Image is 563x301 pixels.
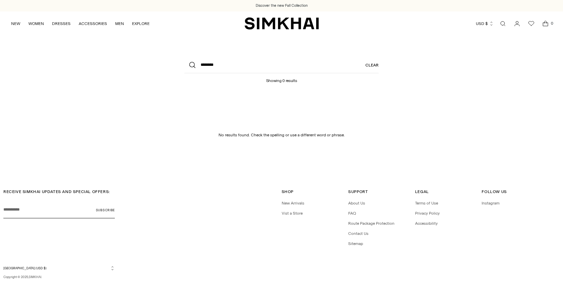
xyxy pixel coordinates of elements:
[476,16,494,31] button: USD $
[539,17,552,30] a: Open cart modal
[3,275,115,279] p: Copyright © 2025, .
[282,189,293,194] span: Shop
[96,201,115,218] button: Subscribe
[348,241,363,246] a: Sitemap
[245,17,319,30] a: SIMKHAI
[28,16,44,31] a: WOMEN
[3,266,115,271] button: [GEOGRAPHIC_DATA] (USD $)
[115,16,124,31] a: MEN
[219,132,345,138] div: No results found. Check the spelling or use a different word or phrase.
[348,189,368,194] span: Support
[348,221,394,226] a: Route Package Protection
[348,211,356,216] a: FAQ
[415,189,429,194] span: Legal
[282,201,304,206] a: New Arrivals
[3,189,110,194] span: RECEIVE SIMKHAI UPDATES AND SPECIAL OFFERS:
[415,211,440,216] a: Privacy Policy
[29,275,41,279] a: SIMKHAI
[415,221,438,226] a: Accessibility
[549,20,555,26] span: 0
[282,211,303,216] a: Vist a Store
[266,73,297,83] h1: Showing 0 results
[496,17,510,30] a: Open search modal
[79,16,107,31] a: ACCESSORIES
[348,201,365,206] a: About Us
[365,57,379,73] a: Clear
[415,201,438,206] a: Terms of Use
[52,16,71,31] a: DRESSES
[11,16,20,31] a: NEW
[132,16,150,31] a: EXPLORE
[184,57,201,73] button: Search
[510,17,524,30] a: Go to the account page
[256,3,308,8] a: Discover the new Fall Collection
[482,201,500,206] a: Instagram
[482,189,507,194] span: Follow Us
[524,17,538,30] a: Wishlist
[348,231,368,236] a: Contact Us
